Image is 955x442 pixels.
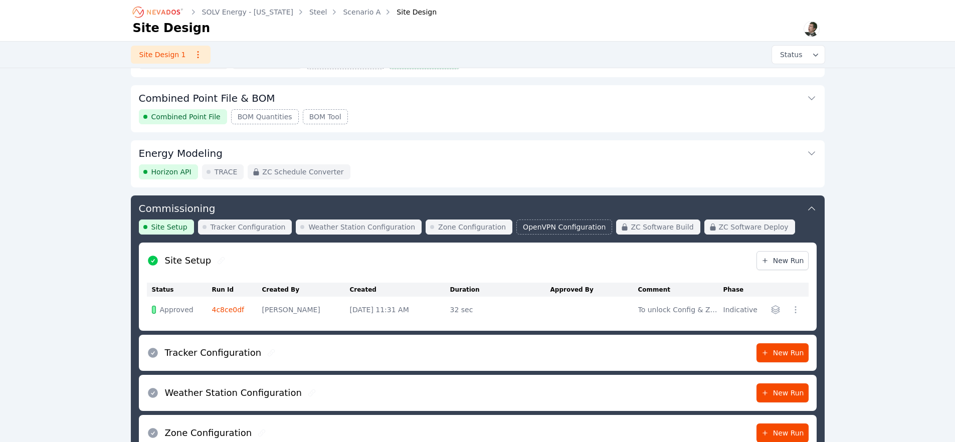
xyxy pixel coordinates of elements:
[139,146,223,160] h3: Energy Modeling
[202,7,293,17] a: SOLV Energy - [US_STATE]
[151,112,221,122] span: Combined Point File
[638,305,718,315] div: To unlock Config & ZC Build/Deploy modules. [GEOGRAPHIC_DATA] File.
[309,7,327,17] a: Steel
[139,201,216,215] h3: Commissioning
[450,305,545,315] div: 32 sec
[147,283,212,297] th: Status
[723,305,760,315] div: Indicative
[212,306,245,314] a: 4c8ce0df
[165,426,252,440] h2: Zone Configuration
[638,283,723,297] th: Comment
[438,222,506,232] span: Zone Configuration
[139,195,817,219] button: Commissioning
[719,222,789,232] span: ZC Software Deploy
[131,46,211,64] a: Site Design 1
[165,254,212,268] h2: Site Setup
[151,167,192,177] span: Horizon API
[756,383,809,402] a: New Run
[131,85,825,132] div: Combined Point File & BOMCombined Point FileBOM QuantitiesBOM Tool
[160,305,194,315] span: Approved
[139,91,275,105] h3: Combined Point File & BOM
[133,20,211,36] h1: Site Design
[761,428,804,438] span: New Run
[262,167,343,177] span: ZC Schedule Converter
[139,140,817,164] button: Energy Modeling
[133,4,437,20] nav: Breadcrumb
[756,251,809,270] a: New Run
[350,283,450,297] th: Created
[804,21,820,37] img: Alex Kushner
[212,283,262,297] th: Run Id
[343,7,380,17] a: Scenario A
[523,222,606,232] span: OpenVPN Configuration
[450,283,550,297] th: Duration
[761,348,804,358] span: New Run
[262,283,350,297] th: Created By
[238,112,292,122] span: BOM Quantities
[756,343,809,362] a: New Run
[631,222,693,232] span: ZC Software Build
[309,112,341,122] span: BOM Tool
[776,50,803,60] span: Status
[550,283,638,297] th: Approved By
[139,85,817,109] button: Combined Point File & BOM
[131,140,825,187] div: Energy ModelingHorizon APITRACEZC Schedule Converter
[383,7,437,17] div: Site Design
[723,283,765,297] th: Phase
[215,167,238,177] span: TRACE
[772,46,825,64] button: Status
[165,346,262,360] h2: Tracker Configuration
[262,297,350,323] td: [PERSON_NAME]
[761,388,804,398] span: New Run
[350,297,450,323] td: [DATE] 11:31 AM
[211,222,286,232] span: Tracker Configuration
[308,222,415,232] span: Weather Station Configuration
[151,222,187,232] span: Site Setup
[165,386,302,400] h2: Weather Station Configuration
[761,256,804,266] span: New Run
